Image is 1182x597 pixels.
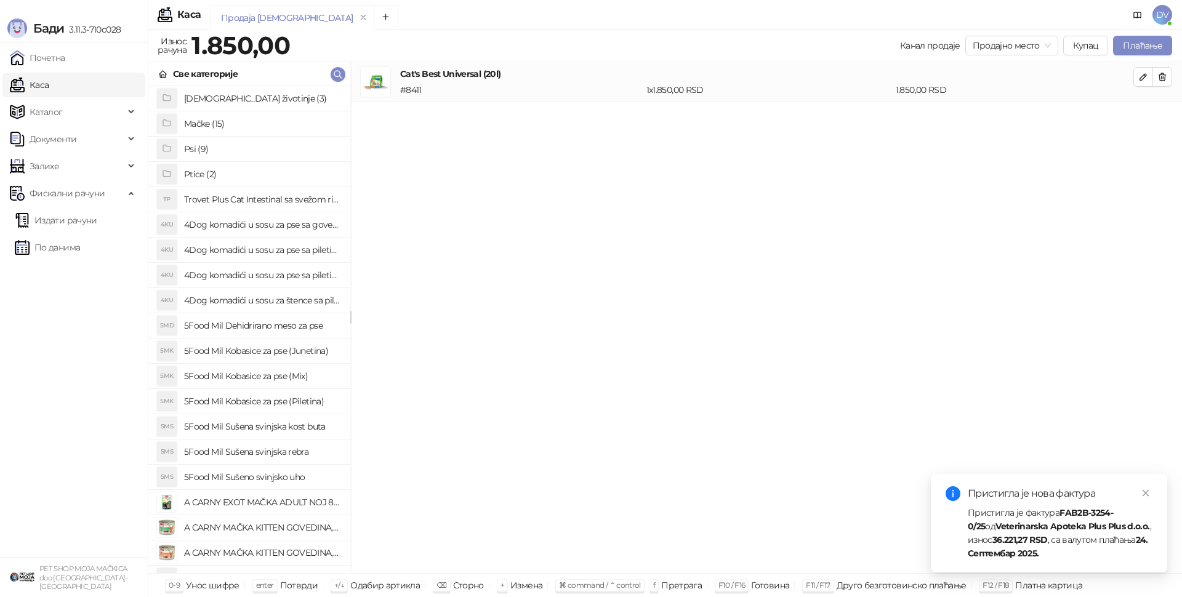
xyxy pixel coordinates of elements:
[184,139,340,159] h4: Psi (9)
[33,21,64,36] span: Бади
[256,580,274,590] span: enter
[1015,577,1082,593] div: Платна картица
[184,568,340,588] h4: ADIVA Biotic Powder (1 kesica)
[10,565,34,590] img: 64x64-companyLogo-9f44b8df-f022-41eb-b7d6-300ad218de09.png
[184,265,340,285] h4: 4Dog komadići u sosu za pse sa piletinom i govedinom (4x100g)
[184,316,340,335] h4: 5Food Mil Dehidrirano meso za pse
[169,580,180,590] span: 0-9
[350,577,420,593] div: Одабир артикла
[510,577,542,593] div: Измена
[15,208,97,233] a: Издати рачуни
[453,577,484,593] div: Сторно
[968,486,1152,501] div: Пристигла је нова фактура
[983,580,1009,590] span: F12 / F18
[184,518,340,537] h4: A CARNY MAČKA KITTEN GOVEDINA,PILETINA I ZEC 200g
[191,30,290,60] strong: 1.850,00
[157,316,177,335] div: 5MD
[644,83,893,97] div: 1 x 1.850,00 RSD
[559,580,641,590] span: ⌘ command / ⌃ control
[157,417,177,436] div: 5MS
[157,190,177,209] div: TP
[148,86,350,573] div: grid
[39,564,127,591] small: PET SHOP MOJA MAČKICA doo [GEOGRAPHIC_DATA]-[GEOGRAPHIC_DATA]
[30,154,59,178] span: Залихе
[184,240,340,260] h4: 4Dog komadići u sosu za pse sa piletinom (100g)
[280,577,318,593] div: Потврди
[184,89,340,108] h4: [DEMOGRAPHIC_DATA] životinje (3)
[30,181,105,206] span: Фискални рачуни
[157,492,177,512] img: Slika
[157,366,177,386] div: 5MK
[155,33,189,58] div: Износ рачуна
[184,290,340,310] h4: 4Dog komadići u sosu za štence sa piletinom (100g)
[157,290,177,310] div: 4KU
[184,543,340,563] h4: A CARNY MAČKA KITTEN GOVEDINA,TELETINA I PILETINA 200g
[177,10,201,20] div: Каса
[436,580,446,590] span: ⌫
[157,240,177,260] div: 4KU
[1139,486,1152,500] a: Close
[184,341,340,361] h4: 5Food Mil Kobasice za pse (Junetina)
[184,190,340,209] h4: Trovet Plus Cat Intestinal sa svežom ribom (85g)
[718,580,745,590] span: F10 / F16
[661,577,702,593] div: Претрага
[184,417,340,436] h4: 5Food Mil Sušena svinjska kost buta
[501,580,504,590] span: +
[968,506,1152,560] div: Пристигла је фактура од , износ , са валутом плаћања
[751,577,789,593] div: Готовина
[184,215,340,234] h4: 4Dog komadići u sosu za pse sa govedinom (100g)
[992,534,1048,545] strong: 36.221,27 RSD
[221,11,353,25] div: Продаја [DEMOGRAPHIC_DATA]
[157,265,177,285] div: 4KU
[653,580,655,590] span: f
[184,442,340,462] h4: 5Food Mil Sušena svinjska rebra
[10,46,65,70] a: Почетна
[157,442,177,462] div: 5MS
[184,114,340,134] h4: Mačke (15)
[184,164,340,184] h4: Ptice (2)
[184,467,340,487] h4: 5Food Mil Sušeno svinjsko uho
[946,486,960,501] span: info-circle
[10,73,49,97] a: Каса
[157,391,177,411] div: 5MK
[1152,5,1172,25] span: DV
[374,5,398,30] button: Add tab
[900,39,960,52] div: Канал продаје
[806,580,830,590] span: F11 / F17
[995,521,1149,532] strong: Veterinarska Apoteka Plus Plus d.o.o.
[184,492,340,512] h4: A CARNY EXOT MAČKA ADULT NOJ 85g
[837,577,967,593] div: Друго безготовинско плаћање
[157,467,177,487] div: 5MS
[157,215,177,234] div: 4KU
[157,341,177,361] div: 5MK
[1063,36,1109,55] button: Купац
[184,366,340,386] h4: 5Food Mil Kobasice za pse (Mix)
[186,577,239,593] div: Унос шифре
[157,568,177,588] div: ABP
[1113,36,1172,55] button: Плаћање
[334,580,344,590] span: ↑/↓
[1141,489,1150,497] span: close
[64,24,121,35] span: 3.11.3-710c028
[398,83,644,97] div: # 8411
[157,543,177,563] img: Slika
[15,235,80,260] a: По данима
[30,127,76,151] span: Документи
[968,534,1148,559] strong: 24. Септембар 2025.
[1128,5,1148,25] a: Документација
[355,12,371,23] button: remove
[893,83,1136,97] div: 1.850,00 RSD
[30,100,63,124] span: Каталог
[7,18,27,38] img: Logo
[973,36,1051,55] span: Продајно место
[173,67,238,81] div: Све категорије
[184,391,340,411] h4: 5Food Mil Kobasice za pse (Piletina)
[157,518,177,537] img: Slika
[400,67,1133,81] h4: Cat's Best Universal (20l)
